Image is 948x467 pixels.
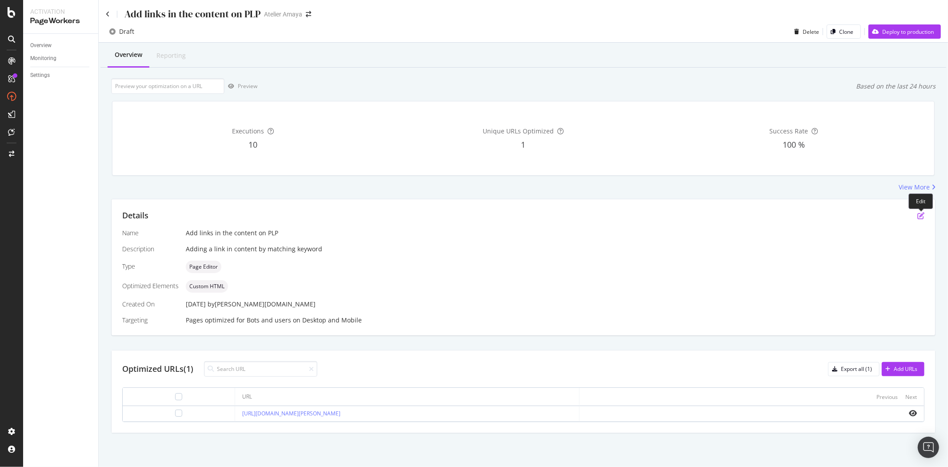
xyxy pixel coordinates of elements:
div: Delete [803,28,819,36]
div: PageWorkers [30,16,91,26]
span: 1 [521,139,525,150]
button: Previous [876,391,898,402]
span: Unique URLs Optimized [483,127,554,135]
div: Preview [238,82,257,90]
div: Optimized URLs (1) [122,363,193,375]
div: pen-to-square [917,212,924,219]
div: Atelier Amaya [264,10,302,19]
div: Activation [30,7,91,16]
button: Add URLs [882,362,924,376]
button: Clone [827,24,861,39]
div: Settings [30,71,50,80]
i: eye [909,410,917,417]
div: Add links in the content on PLP [124,7,260,21]
div: by [PERSON_NAME][DOMAIN_NAME] [208,300,316,309]
input: Preview your optimization on a URL [111,78,224,94]
div: Created On [122,300,179,309]
div: neutral label [186,261,221,273]
div: Bots and users [247,316,291,325]
div: Name [122,229,179,238]
div: Overview [30,41,52,50]
span: Custom HTML [189,284,224,289]
div: Type [122,262,179,271]
span: 100 % [783,139,805,150]
div: Desktop and Mobile [302,316,362,325]
div: Add URLs [894,365,917,373]
div: Add links in the content on PLP [186,229,924,238]
div: Description [122,245,179,254]
button: Preview [224,79,257,93]
span: Page Editor [189,264,218,270]
button: Export all (1) [828,362,880,376]
div: Targeting [122,316,179,325]
a: View More [899,183,936,192]
div: Next [905,393,917,401]
span: Executions [232,127,264,135]
div: neutral label [186,280,228,293]
div: Based on the last 24 hours [856,82,936,91]
div: [DATE] [186,300,924,309]
div: View More [899,183,930,192]
button: Next [905,391,917,402]
span: Success Rate [769,127,808,135]
div: Open Intercom Messenger [918,437,939,458]
div: Clone [839,28,853,36]
div: Deploy to production [882,28,934,36]
div: arrow-right-arrow-left [306,11,311,17]
div: Export all (1) [841,365,872,373]
div: Reporting [156,51,186,60]
div: Adding a link in content by matching keyword [186,245,924,254]
input: Search URL [204,361,317,377]
span: 10 [248,139,257,150]
div: Previous [876,393,898,401]
a: Click to go back [106,11,110,17]
button: Delete [791,24,819,39]
div: Pages optimized for on [186,316,924,325]
div: Overview [115,50,142,59]
a: Settings [30,71,92,80]
a: Overview [30,41,92,50]
div: Edit [908,193,933,209]
div: Details [122,210,148,221]
a: Monitoring [30,54,92,63]
div: Draft [119,27,134,36]
div: Monitoring [30,54,56,63]
button: Deploy to production [868,24,941,39]
a: [URL][DOMAIN_NAME][PERSON_NAME] [242,410,340,417]
div: Optimized Elements [122,282,179,290]
div: URL [242,393,252,401]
